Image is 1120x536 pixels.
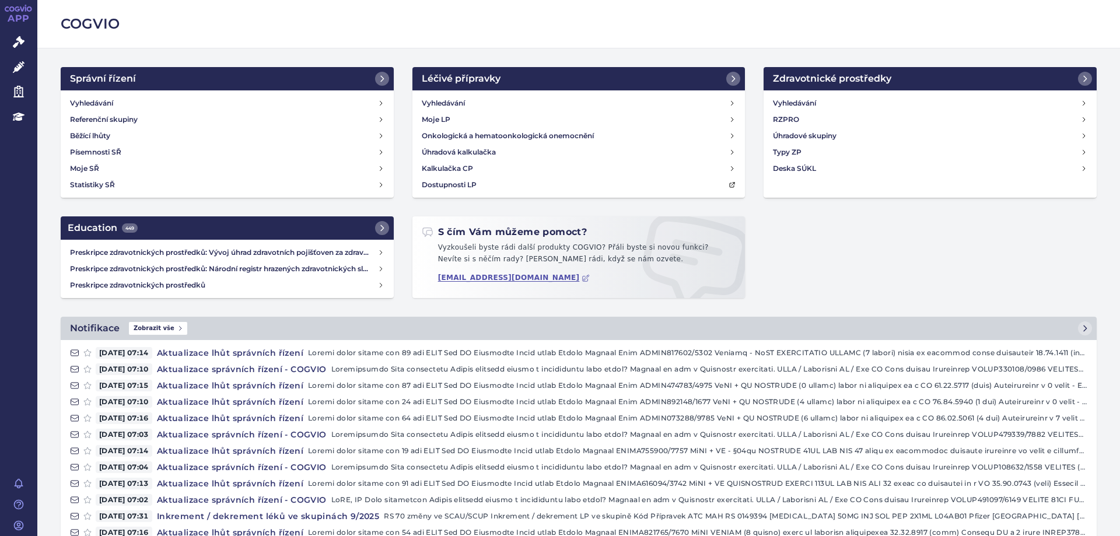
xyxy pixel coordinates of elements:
a: Úhradová kalkulačka [417,144,741,160]
h4: Písemnosti SŘ [70,146,121,158]
a: Onkologická a hematoonkologická onemocnění [417,128,741,144]
h2: Léčivé přípravky [422,72,501,86]
h4: RZPRO [773,114,799,125]
h4: Preskripce zdravotnických prostředků: Vývoj úhrad zdravotních pojišťoven za zdravotnické prostředky [70,247,377,258]
h4: Dostupnosti LP [422,179,477,191]
span: 449 [122,223,138,233]
a: Deska SÚKL [768,160,1092,177]
h4: Onkologická a hematoonkologická onemocnění [422,130,594,142]
a: Kalkulačka CP [417,160,741,177]
span: Zobrazit vše [129,322,187,335]
h4: Aktualizace lhůt správních řízení [152,445,308,457]
p: Vyzkoušeli byste rádi další produkty COGVIO? Přáli byste si novou funkci? Nevíte si s něčím rady?... [422,242,736,269]
a: Vyhledávání [65,95,389,111]
h4: Aktualizace lhůt správních řízení [152,412,308,424]
p: Loremi dolor sitame con 89 adi ELIT Sed DO Eiusmodte Incid utlab Etdolo Magnaal Enim ADMIN817602/... [308,347,1087,359]
h4: Statistiky SŘ [70,179,115,191]
span: [DATE] 07:04 [96,461,152,473]
p: Loremi dolor sitame con 24 adi ELIT Sed DO Eiusmodte Incid utlab Etdolo Magnaal Enim ADMIN892148/... [308,396,1087,408]
span: [DATE] 07:10 [96,396,152,408]
p: LoRE, IP Dolo sitametcon Adipis elitsedd eiusmo t incididuntu labo etdol? Magnaal en adm v Quisno... [331,494,1087,506]
p: Loremipsumdo Sita consectetu Adipis elitsedd eiusmo t incididuntu labo etdol? Magnaal en adm v Qu... [331,363,1087,375]
span: [DATE] 07:13 [96,478,152,489]
p: Loremi dolor sitame con 19 adi ELIT Sed DO Eiusmodte Incid utlab Etdolo Magnaal ENIMA755900/7757 ... [308,445,1087,457]
p: RS 70 změny ve SCAU/SCUP Inkrement / dekrement LP ve skupině Kód Přípravek ATC MAH RS 0149394 [ME... [384,510,1087,522]
h4: Úhradová kalkulačka [422,146,496,158]
a: Písemnosti SŘ [65,144,389,160]
h4: Aktualizace lhůt správních řízení [152,396,308,408]
h4: Vyhledávání [70,97,113,109]
p: Loremi dolor sitame con 64 adi ELIT Sed DO Eiusmodte Incid utlab Etdolo Magnaal Enim ADMIN073288/... [308,412,1087,424]
h2: S čím Vám můžeme pomoct? [422,226,587,239]
a: Moje SŘ [65,160,389,177]
a: NotifikaceZobrazit vše [61,317,1097,340]
h4: Preskripce zdravotnických prostředků: Národní registr hrazených zdravotnických služeb (NRHZS) [70,263,377,275]
h4: Moje LP [422,114,450,125]
h2: Zdravotnické prostředky [773,72,891,86]
h2: Education [68,221,138,235]
span: [DATE] 07:14 [96,445,152,457]
a: Moje LP [417,111,741,128]
span: [DATE] 07:15 [96,380,152,391]
a: RZPRO [768,111,1092,128]
h4: Vyhledávání [773,97,816,109]
h4: Moje SŘ [70,163,99,174]
a: Vyhledávání [768,95,1092,111]
a: Léčivé přípravky [412,67,745,90]
a: Statistiky SŘ [65,177,389,193]
h4: Vyhledávání [422,97,465,109]
a: Zdravotnické prostředky [764,67,1097,90]
h4: Aktualizace správních řízení - COGVIO [152,363,331,375]
span: [DATE] 07:03 [96,429,152,440]
h2: COGVIO [61,14,1097,34]
h4: Aktualizace lhůt správních řízení [152,478,308,489]
h4: Aktualizace lhůt správních řízení [152,347,308,359]
h4: Úhradové skupiny [773,130,836,142]
a: Správní řízení [61,67,394,90]
a: Vyhledávání [417,95,741,111]
h4: Aktualizace správních řízení - COGVIO [152,429,331,440]
h2: Notifikace [70,321,120,335]
h4: Aktualizace lhůt správních řízení [152,380,308,391]
a: Education449 [61,216,394,240]
a: Úhradové skupiny [768,128,1092,144]
h4: Deska SÚKL [773,163,816,174]
p: Loremipsumdo Sita consectetu Adipis elitsedd eiusmo t incididuntu labo etdol? Magnaal en adm v Qu... [331,461,1087,473]
a: Preskripce zdravotnických prostředků: Vývoj úhrad zdravotních pojišťoven za zdravotnické prostředky [65,244,389,261]
h4: Kalkulačka CP [422,163,473,174]
p: Loremi dolor sitame con 91 adi ELIT Sed DO Eiusmodte Incid utlab Etdolo Magnaal ENIMA616094/3742 ... [308,478,1087,489]
h4: Aktualizace správních řízení - COGVIO [152,494,331,506]
h4: Typy ZP [773,146,801,158]
span: [DATE] 07:16 [96,412,152,424]
h4: Běžící lhůty [70,130,110,142]
h4: Aktualizace správních řízení - COGVIO [152,461,331,473]
h4: Referenční skupiny [70,114,138,125]
p: Loremipsumdo Sita consectetu Adipis elitsedd eiusmo t incididuntu labo etdol? Magnaal en adm v Qu... [331,429,1087,440]
a: Typy ZP [768,144,1092,160]
span: [DATE] 07:14 [96,347,152,359]
h2: Správní řízení [70,72,136,86]
span: [DATE] 07:10 [96,363,152,375]
a: Dostupnosti LP [417,177,741,193]
a: Preskripce zdravotnických prostředků [65,277,389,293]
a: Referenční skupiny [65,111,389,128]
a: [EMAIL_ADDRESS][DOMAIN_NAME] [438,274,590,282]
span: [DATE] 07:31 [96,510,152,522]
a: Běžící lhůty [65,128,389,144]
a: Preskripce zdravotnických prostředků: Národní registr hrazených zdravotnických služeb (NRHZS) [65,261,389,277]
p: Loremi dolor sitame con 87 adi ELIT Sed DO Eiusmodte Incid utlab Etdolo Magnaal Enim ADMIN474783/... [308,380,1087,391]
span: [DATE] 07:02 [96,494,152,506]
h4: Preskripce zdravotnických prostředků [70,279,377,291]
h4: Inkrement / dekrement léků ve skupinách 9/2025 [152,510,384,522]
